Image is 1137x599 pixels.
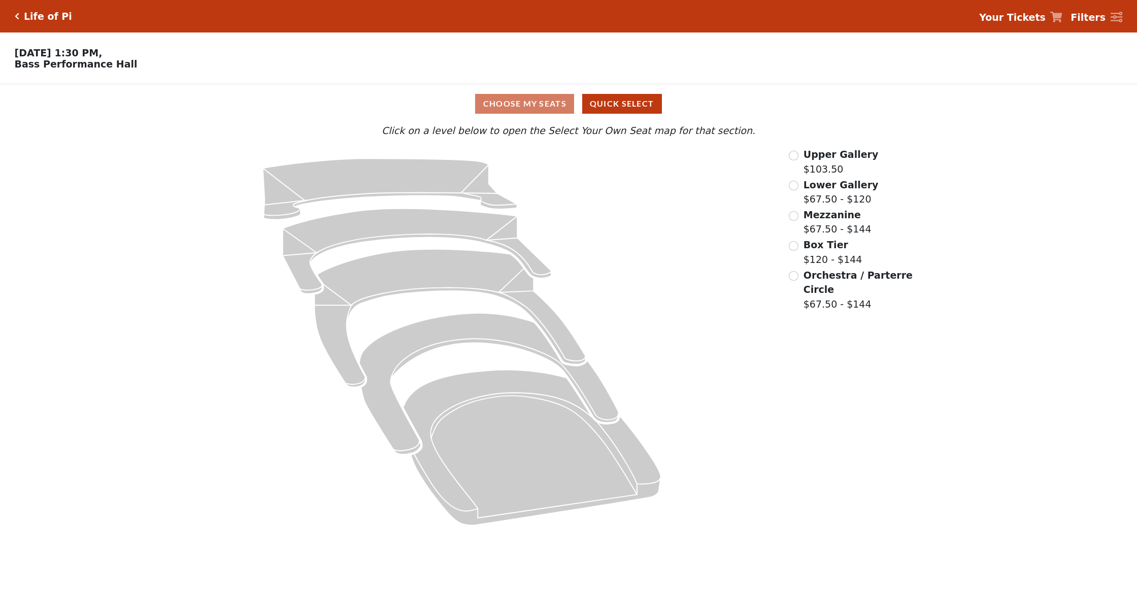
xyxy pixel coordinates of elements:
[979,12,1046,23] strong: Your Tickets
[804,268,914,312] label: $67.50 - $144
[582,94,662,114] button: Quick Select
[804,149,879,160] span: Upper Gallery
[804,209,861,220] span: Mezzanine
[404,370,661,525] path: Orchestra / Parterre Circle - Seats Available: 31
[979,10,1062,25] a: Your Tickets
[263,159,517,220] path: Upper Gallery - Seats Available: 163
[804,208,872,237] label: $67.50 - $144
[804,179,879,190] span: Lower Gallery
[15,13,19,20] a: Click here to go back to filters
[804,239,848,250] span: Box Tier
[804,147,879,176] label: $103.50
[149,123,988,138] p: Click on a level below to open the Select Your Own Seat map for that section.
[804,238,862,267] label: $120 - $144
[804,178,879,207] label: $67.50 - $120
[804,270,913,295] span: Orchestra / Parterre Circle
[283,209,551,294] path: Lower Gallery - Seats Available: 60
[1071,10,1122,25] a: Filters
[24,11,72,22] h5: Life of Pi
[1071,12,1106,23] strong: Filters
